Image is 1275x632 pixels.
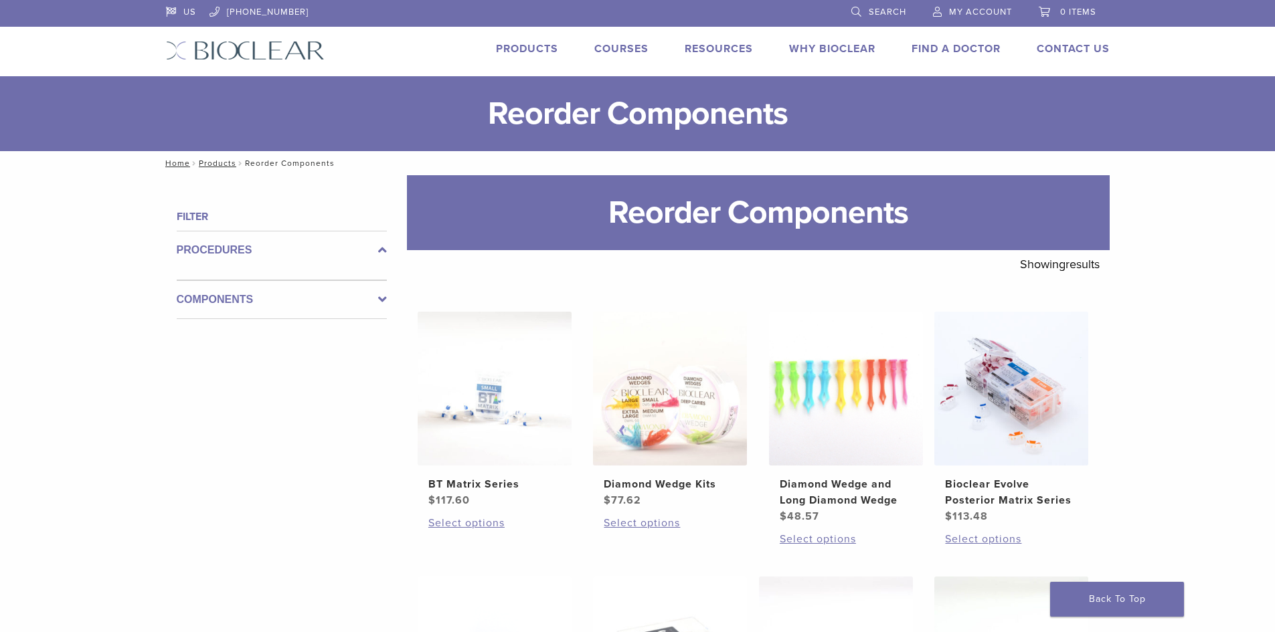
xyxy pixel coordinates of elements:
h2: Bioclear Evolve Posterior Matrix Series [945,476,1078,508]
a: Select options for “Diamond Wedge Kits” [604,515,736,531]
span: My Account [949,7,1012,17]
label: Components [177,292,387,308]
span: $ [780,510,787,523]
span: $ [945,510,952,523]
h4: Filter [177,209,387,225]
span: 0 items [1060,7,1096,17]
a: Home [161,159,190,168]
a: Find A Doctor [912,42,1001,56]
a: Bioclear Evolve Posterior Matrix SeriesBioclear Evolve Posterior Matrix Series $113.48 [934,312,1090,524]
span: / [236,160,245,167]
a: BT Matrix SeriesBT Matrix Series $117.60 [417,312,573,508]
bdi: 48.57 [780,510,819,523]
a: Select options for “Bioclear Evolve Posterior Matrix Series” [945,531,1078,547]
img: Bioclear Evolve Posterior Matrix Series [934,312,1088,465]
a: Contact Us [1037,42,1110,56]
img: BT Matrix Series [418,312,572,465]
span: $ [428,494,436,507]
bdi: 77.62 [604,494,641,507]
h2: BT Matrix Series [428,476,561,492]
a: Products [496,42,558,56]
bdi: 113.48 [945,510,988,523]
span: $ [604,494,611,507]
h1: Reorder Components [407,175,1110,250]
a: Back To Top [1050,582,1184,617]
h2: Diamond Wedge and Long Diamond Wedge [780,476,912,508]
label: Procedures [177,242,387,258]
a: Select options for “Diamond Wedge and Long Diamond Wedge” [780,531,912,547]
span: / [190,160,199,167]
a: Why Bioclear [789,42,875,56]
a: Diamond Wedge KitsDiamond Wedge Kits $77.62 [592,312,748,508]
h2: Diamond Wedge Kits [604,476,736,492]
a: Diamond Wedge and Long Diamond WedgeDiamond Wedge and Long Diamond Wedge $48.57 [768,312,924,524]
img: Diamond Wedge Kits [593,312,747,465]
a: Products [199,159,236,168]
p: Showing results [1020,250,1100,278]
img: Diamond Wedge and Long Diamond Wedge [769,312,923,465]
a: Courses [594,42,649,56]
bdi: 117.60 [428,494,470,507]
img: Bioclear [166,41,325,60]
span: Search [869,7,906,17]
a: Select options for “BT Matrix Series” [428,515,561,531]
nav: Reorder Components [156,151,1120,175]
a: Resources [685,42,753,56]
